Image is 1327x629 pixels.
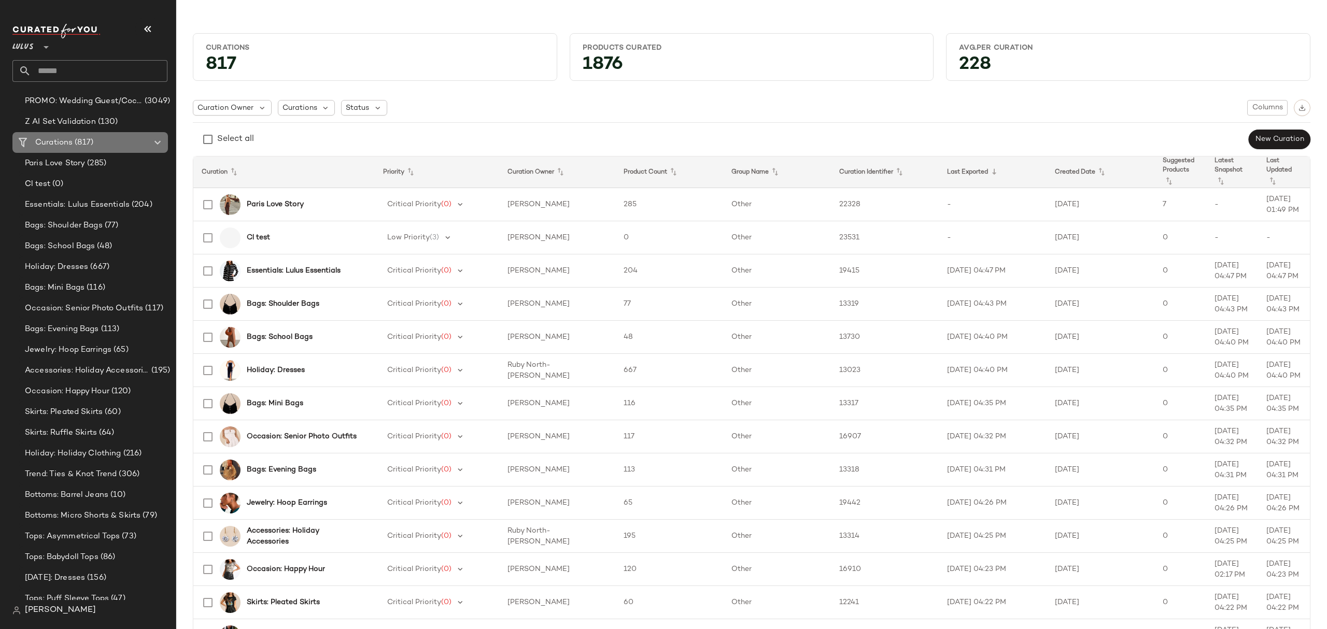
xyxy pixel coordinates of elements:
[499,387,616,420] td: [PERSON_NAME]
[197,57,553,76] div: 817
[50,178,63,190] span: (0)
[247,298,319,309] b: Bags: Shoulder Bags
[723,321,831,354] td: Other
[130,199,152,211] span: (204)
[1154,453,1206,487] td: 0
[441,201,451,208] span: (0)
[441,466,451,474] span: (0)
[1154,586,1206,619] td: 0
[25,427,97,439] span: Skirts: Ruffle Skirts
[25,365,149,377] span: Accessories: Holiday Accessories
[387,433,441,440] span: Critical Priority
[441,267,451,275] span: (0)
[247,199,304,210] b: Paris Love Story
[939,321,1047,354] td: [DATE] 04:40 PM
[499,586,616,619] td: [PERSON_NAME]
[831,586,939,619] td: 12241
[149,365,170,377] span: (195)
[387,565,441,573] span: Critical Priority
[441,366,451,374] span: (0)
[615,420,723,453] td: 117
[831,520,939,553] td: 13314
[615,188,723,221] td: 285
[85,572,106,584] span: (156)
[959,43,1297,53] div: Avg.per Curation
[109,593,125,605] span: (47)
[25,448,121,460] span: Holiday: Holiday Clothing
[1258,487,1310,520] td: [DATE] 04:26 PM
[723,288,831,321] td: Other
[1047,520,1154,553] td: [DATE]
[499,453,616,487] td: [PERSON_NAME]
[441,300,451,308] span: (0)
[831,188,939,221] td: 22328
[441,532,451,540] span: (0)
[220,493,241,513] img: 2735611_01_OM_2025-09-15.jpg
[939,520,1047,553] td: [DATE] 04:25 PM
[247,332,313,342] b: Bags: School Bags
[206,43,544,53] div: Curations
[499,520,616,553] td: Ruby North-[PERSON_NAME]
[723,188,831,221] td: Other
[1206,254,1258,288] td: [DATE] 04:47 PM
[831,453,939,487] td: 13318
[430,234,439,241] span: (3)
[615,354,723,387] td: 667
[346,103,369,113] span: Status
[441,433,451,440] span: (0)
[831,156,939,188] th: Curation Identifier
[1047,288,1154,321] td: [DATE]
[1206,586,1258,619] td: [DATE] 04:22 PM
[1154,156,1206,188] th: Suggested Products
[441,598,451,606] span: (0)
[723,387,831,420] td: Other
[111,344,129,356] span: (65)
[1258,254,1310,288] td: [DATE] 04:47 PM
[97,427,115,439] span: (64)
[121,448,142,460] span: (216)
[723,254,831,288] td: Other
[831,553,939,586] td: 16910
[197,103,253,113] span: Curation Owner
[220,426,241,447] img: 2668871_05_detail.jpg
[939,387,1047,420] td: [DATE] 04:35 PM
[220,592,241,613] img: 12361041_850702.jpg
[615,453,723,487] td: 113
[615,487,723,520] td: 65
[1047,221,1154,254] td: [DATE]
[499,321,616,354] td: [PERSON_NAME]
[387,399,441,407] span: Critical Priority
[939,553,1047,586] td: [DATE] 04:23 PM
[939,420,1047,453] td: [DATE] 04:32 PM
[387,201,441,208] span: Critical Priority
[939,254,1047,288] td: [DATE] 04:47 PM
[25,510,140,522] span: Bottoms: Micro Shorts & Skirts
[1258,387,1310,420] td: [DATE] 04:35 PM
[375,156,499,188] th: Priority
[1206,321,1258,354] td: [DATE] 04:40 PM
[120,531,136,542] span: (73)
[1206,520,1258,553] td: [DATE] 04:25 PM
[1206,420,1258,453] td: [DATE] 04:32 PM
[831,288,939,321] td: 13319
[220,360,241,381] img: 2732651_02_fullbody_2025-09-08.jpg
[499,553,616,586] td: [PERSON_NAME]
[25,406,103,418] span: Skirts: Pleated Skirts
[387,333,441,341] span: Critical Priority
[25,489,108,501] span: Bottoms: Barrel Jeans
[583,43,921,53] div: Products Curated
[247,464,316,475] b: Bags: Evening Bags
[1258,321,1310,354] td: [DATE] 04:40 PM
[387,366,441,374] span: Critical Priority
[220,460,241,480] img: 13069541_2522251.jpg
[84,282,105,294] span: (116)
[441,399,451,407] span: (0)
[499,254,616,288] td: [PERSON_NAME]
[387,267,441,275] span: Critical Priority
[217,133,254,146] div: Select all
[723,553,831,586] td: Other
[939,354,1047,387] td: [DATE] 04:40 PM
[193,156,375,188] th: Curation
[247,265,341,276] b: Essentials: Lulus Essentials
[25,95,143,107] span: PROMO: Wedding Guest/Cocktail/Formal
